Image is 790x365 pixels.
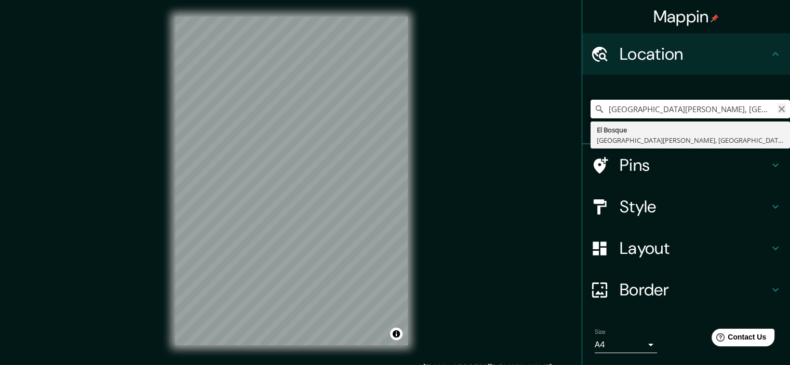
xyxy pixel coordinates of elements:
div: [GEOGRAPHIC_DATA][PERSON_NAME], [GEOGRAPHIC_DATA] [597,135,784,145]
div: Style [582,186,790,227]
div: Location [582,33,790,75]
button: Toggle attribution [390,328,403,340]
h4: Mappin [653,6,719,27]
iframe: Help widget launcher [698,325,779,354]
div: Layout [582,227,790,269]
h4: Border [620,279,769,300]
h4: Style [620,196,769,217]
div: El Bosque [597,125,784,135]
canvas: Map [175,17,408,345]
div: Border [582,269,790,310]
h4: Layout [620,238,769,259]
h4: Pins [620,155,769,175]
h4: Location [620,44,769,64]
div: Pins [582,144,790,186]
button: Clear [778,103,786,113]
label: Size [595,328,606,336]
input: Pick your city or area [591,100,790,118]
img: pin-icon.png [711,14,719,22]
div: A4 [595,336,657,353]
